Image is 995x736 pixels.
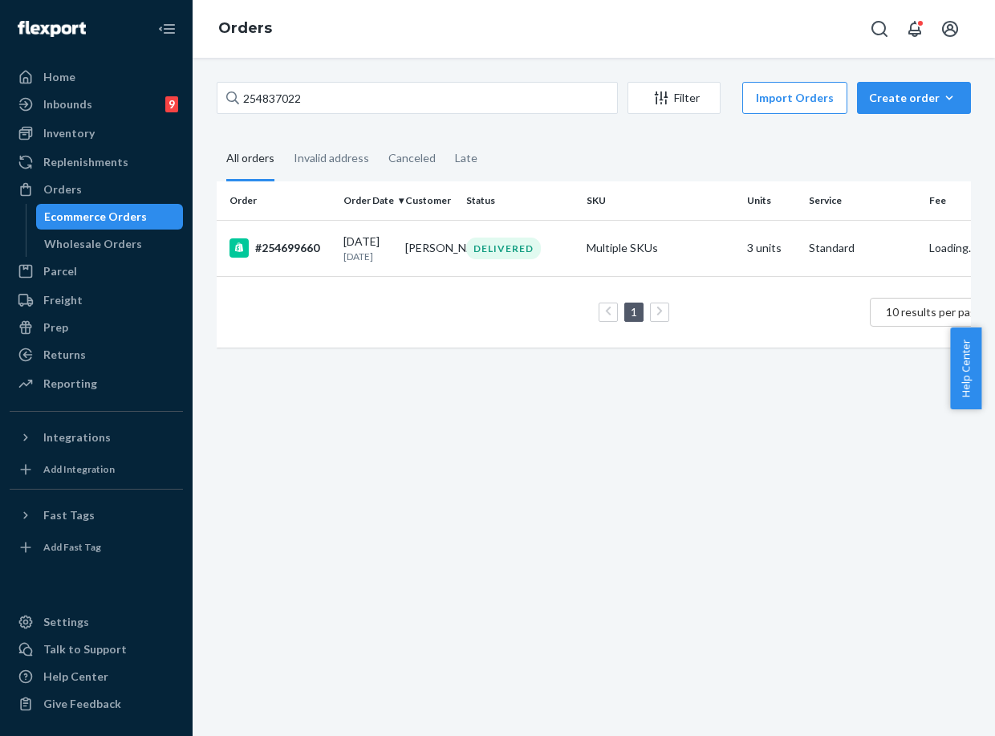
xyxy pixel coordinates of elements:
div: Fast Tags [43,507,95,523]
div: Replenishments [43,154,128,170]
div: Parcel [43,263,77,279]
p: [DATE] [343,250,392,263]
a: Home [10,64,183,90]
button: Create order [857,82,971,114]
button: Help Center [950,327,981,409]
div: Give Feedback [43,696,121,712]
a: Orders [10,177,183,202]
div: Inventory [43,125,95,141]
p: Standard [809,240,916,256]
button: Filter [627,82,721,114]
td: [PERSON_NAME] [399,220,461,276]
th: Service [802,181,923,220]
div: Add Fast Tag [43,540,101,554]
a: Freight [10,287,183,313]
button: Import Orders [742,82,847,114]
div: Orders [43,181,82,197]
a: Wholesale Orders [36,231,184,257]
a: Talk to Support [10,636,183,662]
div: Ecommerce Orders [44,209,147,225]
a: Prep [10,315,183,340]
a: Page 1 is your current page [627,305,640,319]
div: Freight [43,292,83,308]
div: Filter [628,90,720,106]
a: Inventory [10,120,183,146]
div: Help Center [43,669,108,685]
div: Home [43,69,75,85]
div: Invalid address [294,137,369,179]
button: Give Feedback [10,691,183,717]
div: Canceled [388,137,436,179]
div: Talk to Support [43,641,127,657]
td: 3 units [741,220,802,276]
button: Open notifications [899,13,931,45]
div: Inbounds [43,96,92,112]
button: Open account menu [934,13,966,45]
a: Orders [218,19,272,37]
button: Close Navigation [151,13,183,45]
div: Customer [405,193,454,207]
a: Inbounds9 [10,91,183,117]
td: Multiple SKUs [580,220,741,276]
a: Replenishments [10,149,183,175]
div: Integrations [43,429,111,445]
div: DELIVERED [466,238,541,259]
button: Open Search Box [863,13,895,45]
th: Units [741,181,802,220]
a: Returns [10,342,183,368]
img: Flexport logo [18,21,86,37]
th: SKU [580,181,741,220]
a: Add Integration [10,457,183,482]
div: Add Integration [43,462,115,476]
input: Search orders [217,82,618,114]
div: Prep [43,319,68,335]
div: All orders [226,137,274,181]
div: [DATE] [343,234,392,263]
div: 9 [165,96,178,112]
th: Order [217,181,337,220]
a: Add Fast Tag [10,535,183,560]
button: Fast Tags [10,502,183,528]
a: Help Center [10,664,183,689]
div: Late [455,137,477,179]
div: Reporting [43,376,97,392]
th: Order Date [337,181,399,220]
div: Returns [43,347,86,363]
a: Parcel [10,258,183,284]
div: Settings [43,614,89,630]
div: Wholesale Orders [44,236,142,252]
span: 10 results per page [886,305,983,319]
ol: breadcrumbs [205,6,285,52]
button: Integrations [10,425,183,450]
th: Status [460,181,580,220]
div: Create order [869,90,959,106]
a: Ecommerce Orders [36,204,184,230]
div: #254699660 [229,238,331,258]
a: Settings [10,609,183,635]
a: Reporting [10,371,183,396]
